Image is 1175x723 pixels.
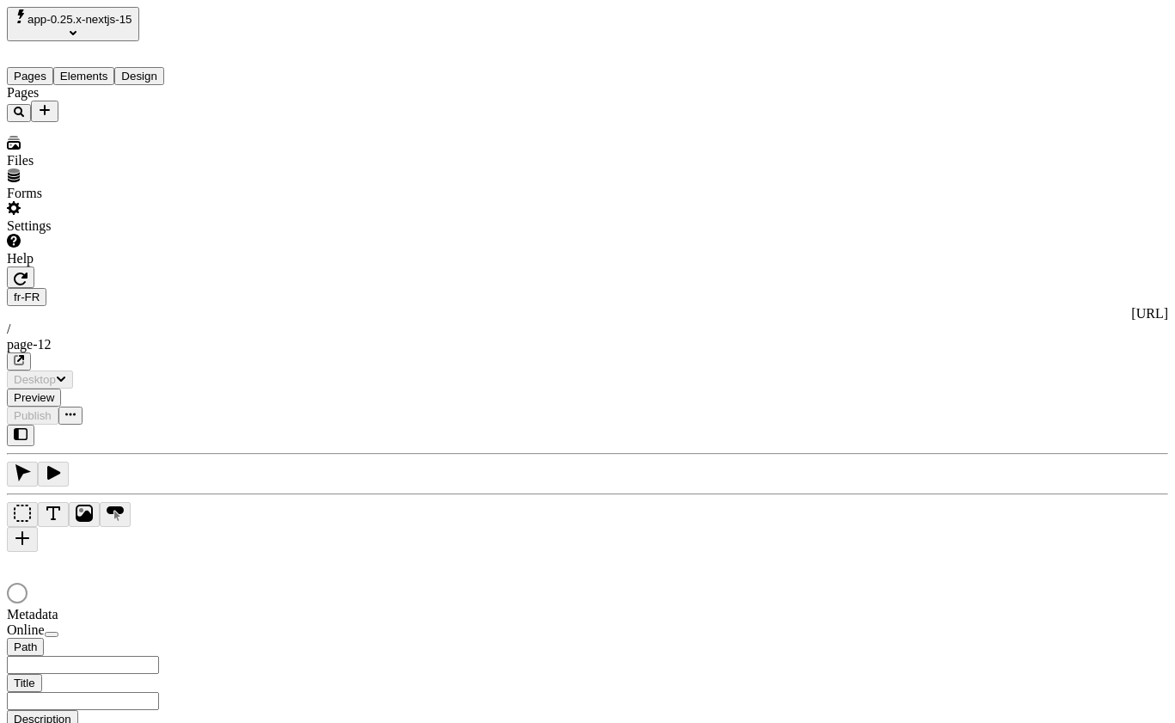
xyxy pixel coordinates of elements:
[53,67,115,85] button: Elements
[14,373,56,386] span: Desktop
[7,7,139,41] button: Select site
[69,502,100,527] button: Image
[7,502,38,527] button: Box
[7,251,213,267] div: Help
[7,67,53,85] button: Pages
[7,218,213,234] div: Settings
[100,502,131,527] button: Button
[114,67,164,85] button: Design
[7,638,44,656] button: Path
[7,622,45,637] span: Online
[14,391,54,404] span: Preview
[7,389,61,407] button: Preview
[7,371,73,389] button: Desktop
[7,337,1168,352] div: page-12
[7,186,213,201] div: Forms
[7,407,58,425] button: Publish
[28,13,132,26] span: app-0.25.x-nextjs-15
[14,409,52,422] span: Publish
[14,291,40,303] span: fr-FR
[7,288,46,306] button: Open locale picker
[7,674,42,692] button: Title
[38,502,69,527] button: Text
[7,85,213,101] div: Pages
[7,306,1168,322] div: [URL]
[7,322,1168,337] div: /
[7,607,213,622] div: Metadata
[7,153,213,168] div: Files
[31,101,58,122] button: Add new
